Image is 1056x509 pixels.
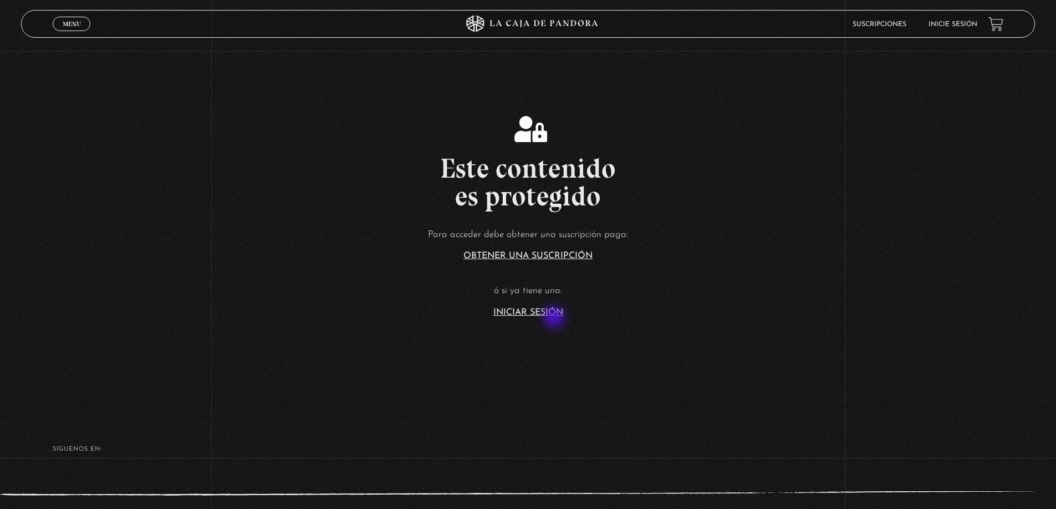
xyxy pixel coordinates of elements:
a: Obtener una suscripción [463,251,593,260]
a: Suscripciones [853,21,906,28]
a: Iniciar Sesión [493,308,563,317]
h4: SÍguenos en: [53,446,1003,452]
a: Inicie sesión [929,21,977,28]
span: Cerrar [59,30,85,38]
a: View your shopping cart [988,17,1003,32]
span: Menu [63,21,81,27]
